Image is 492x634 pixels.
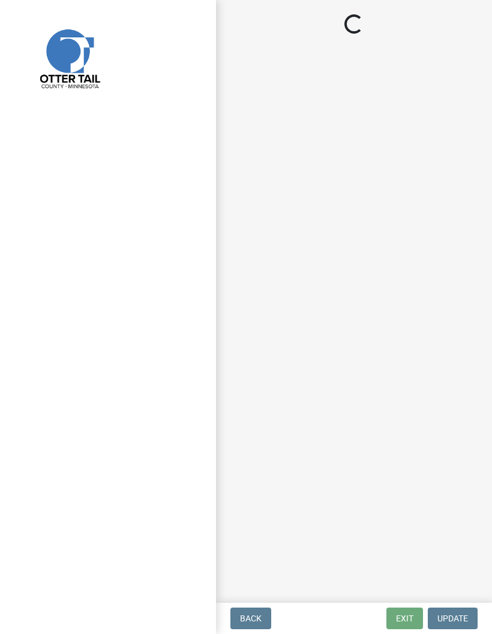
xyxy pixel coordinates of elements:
[24,13,114,103] img: Otter Tail County, Minnesota
[428,608,478,629] button: Update
[240,614,262,623] span: Back
[230,608,271,629] button: Back
[386,608,423,629] button: Exit
[437,614,468,623] span: Update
